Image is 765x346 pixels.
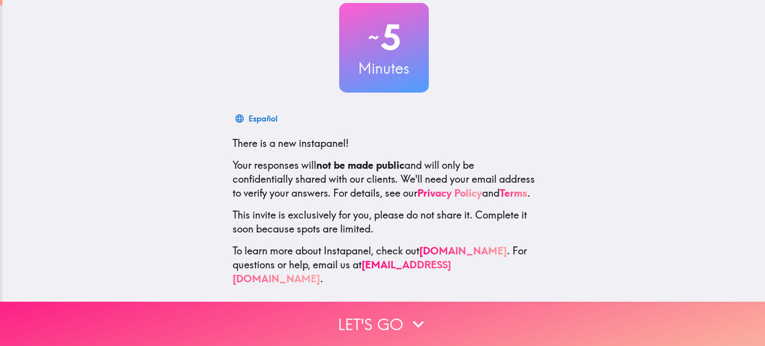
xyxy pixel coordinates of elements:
span: ~ [367,22,381,52]
h3: Minutes [339,58,429,79]
p: This invite is exclusively for you, please do not share it. Complete it soon because spots are li... [233,208,535,236]
a: Terms [500,187,527,199]
h2: 5 [339,17,429,58]
button: Español [233,109,281,128]
a: [EMAIL_ADDRESS][DOMAIN_NAME] [233,258,451,285]
a: Privacy Policy [417,187,482,199]
span: There is a new instapanel! [233,137,349,149]
b: not be made public [316,159,404,171]
p: Your responses will and will only be confidentially shared with our clients. We'll need your emai... [233,158,535,200]
div: Español [249,112,277,125]
p: To learn more about Instapanel, check out . For questions or help, email us at . [233,244,535,286]
a: [DOMAIN_NAME] [419,244,507,257]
